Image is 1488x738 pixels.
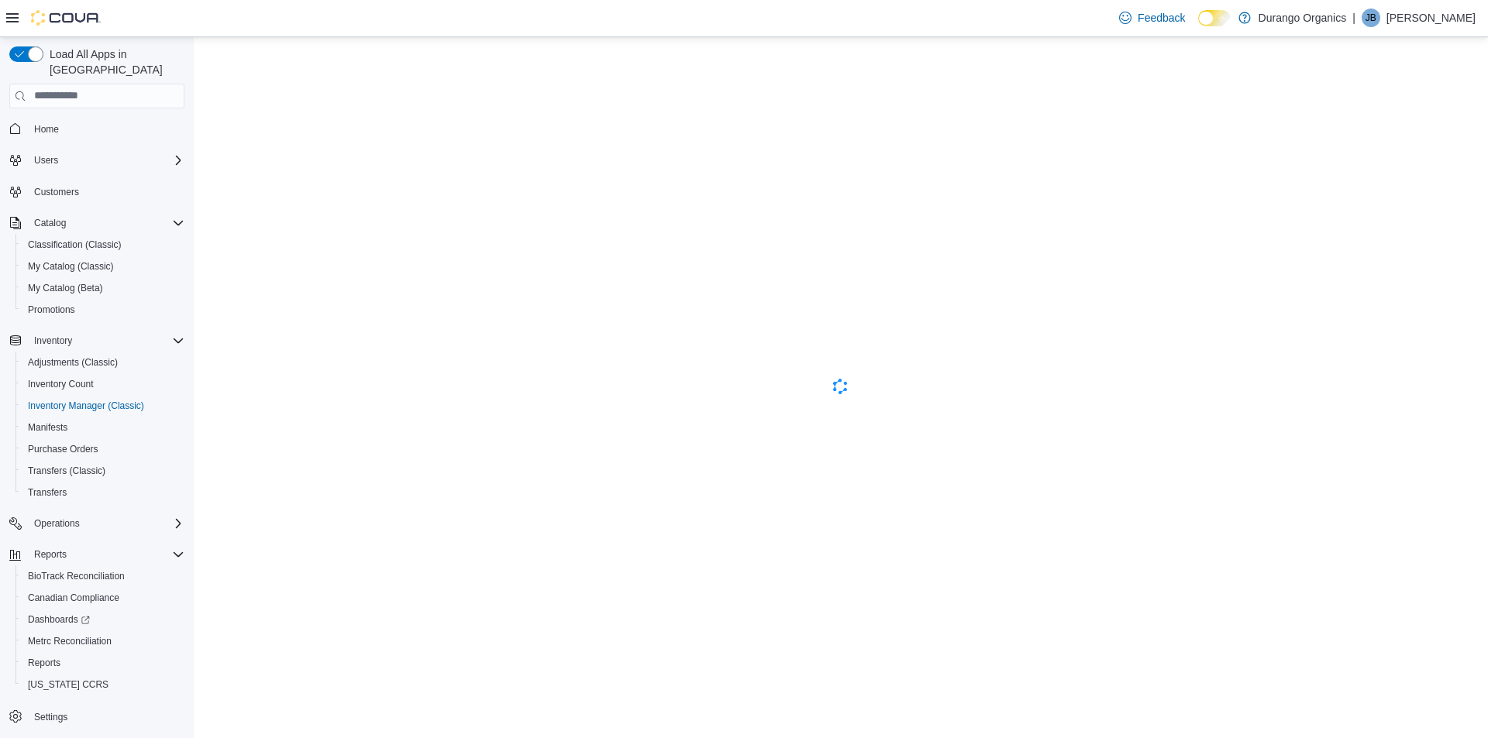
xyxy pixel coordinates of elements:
span: Inventory Count [28,378,94,390]
span: Reports [28,657,60,669]
span: Customers [34,186,79,198]
a: Manifests [22,418,74,437]
span: Dashboards [22,610,184,629]
a: Reports [22,654,67,672]
span: Purchase Orders [22,440,184,458]
button: Manifests [15,417,191,438]
span: Catalog [28,214,184,232]
a: My Catalog (Beta) [22,279,109,297]
span: Canadian Compliance [28,592,119,604]
a: BioTrack Reconciliation [22,567,131,585]
button: BioTrack Reconciliation [15,565,191,587]
span: Home [34,123,59,136]
span: My Catalog (Classic) [22,257,184,276]
span: My Catalog (Beta) [28,282,103,294]
span: Promotions [28,304,75,316]
button: My Catalog (Classic) [15,256,191,277]
a: Home [28,120,65,139]
span: Inventory Count [22,375,184,393]
span: Dark Mode [1198,26,1199,27]
span: Metrc Reconciliation [28,635,112,647]
span: Home [28,119,184,139]
p: | [1352,9,1355,27]
button: Promotions [15,299,191,321]
button: Canadian Compliance [15,587,191,609]
span: Inventory Manager (Classic) [22,396,184,415]
a: [US_STATE] CCRS [22,675,115,694]
span: Feedback [1138,10,1185,26]
a: Settings [28,708,74,726]
a: Inventory Manager (Classic) [22,396,150,415]
span: Transfers [22,483,184,502]
span: Reports [28,545,184,564]
span: Users [34,154,58,166]
button: Reports [28,545,73,564]
button: Customers [3,180,191,203]
a: Dashboards [15,609,191,630]
a: Classification (Classic) [22,235,128,254]
span: Purchase Orders [28,443,98,455]
span: Reports [34,548,67,561]
span: Washington CCRS [22,675,184,694]
button: Purchase Orders [15,438,191,460]
img: Cova [31,10,101,26]
span: Operations [34,517,80,530]
a: My Catalog (Classic) [22,257,120,276]
button: Metrc Reconciliation [15,630,191,652]
span: Transfers (Classic) [22,462,184,480]
span: Classification (Classic) [28,239,122,251]
span: My Catalog (Classic) [28,260,114,273]
span: Metrc Reconciliation [22,632,184,650]
span: Settings [28,706,184,726]
span: Reports [22,654,184,672]
span: Manifests [28,421,67,434]
span: Transfers [28,486,67,499]
button: [US_STATE] CCRS [15,674,191,695]
a: Promotions [22,300,81,319]
a: Inventory Count [22,375,100,393]
span: Customers [28,182,184,201]
a: Transfers [22,483,73,502]
button: My Catalog (Beta) [15,277,191,299]
button: Operations [28,514,86,533]
button: Classification (Classic) [15,234,191,256]
button: Transfers (Classic) [15,460,191,482]
input: Dark Mode [1198,10,1231,26]
span: Catalog [34,217,66,229]
span: Settings [34,711,67,723]
button: Transfers [15,482,191,503]
button: Inventory [28,331,78,350]
button: Operations [3,513,191,534]
a: Metrc Reconciliation [22,632,118,650]
a: Customers [28,183,85,201]
a: Feedback [1113,2,1191,33]
button: Inventory [3,330,191,352]
div: Jacob Boyle [1362,9,1380,27]
span: Classification (Classic) [22,235,184,254]
button: Home [3,118,191,140]
span: Transfers (Classic) [28,465,105,477]
p: [PERSON_NAME] [1386,9,1476,27]
span: Adjustments (Classic) [22,353,184,372]
span: Manifests [22,418,184,437]
a: Purchase Orders [22,440,105,458]
button: Catalog [28,214,72,232]
span: Adjustments (Classic) [28,356,118,369]
span: Inventory [34,335,72,347]
span: Load All Apps in [GEOGRAPHIC_DATA] [43,46,184,77]
span: Inventory [28,331,184,350]
button: Catalog [3,212,191,234]
button: Reports [15,652,191,674]
button: Users [3,149,191,171]
p: Durango Organics [1259,9,1347,27]
span: BioTrack Reconciliation [22,567,184,585]
a: Dashboards [22,610,96,629]
button: Reports [3,544,191,565]
span: JB [1366,9,1376,27]
span: Inventory Manager (Classic) [28,400,144,412]
span: [US_STATE] CCRS [28,678,108,691]
span: Canadian Compliance [22,589,184,607]
button: Inventory Manager (Classic) [15,395,191,417]
button: Users [28,151,64,170]
span: Operations [28,514,184,533]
